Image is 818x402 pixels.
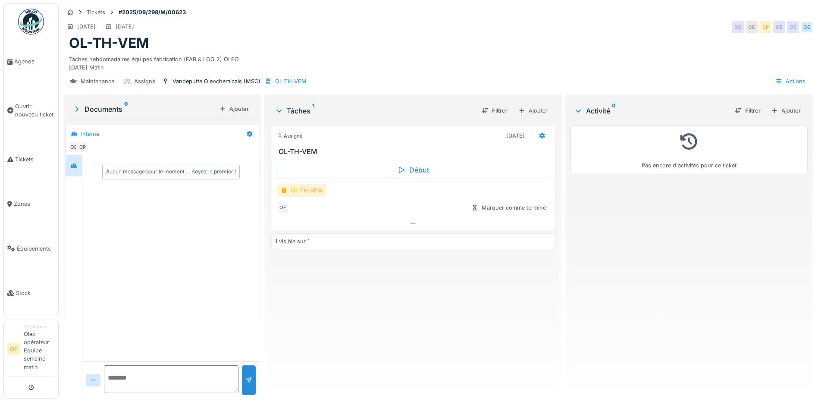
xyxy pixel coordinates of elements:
[312,106,314,116] sup: 1
[731,105,764,116] div: Filtrer
[279,148,551,156] h3: OL-TH-VEM
[277,161,549,179] div: Début
[4,226,58,271] a: Équipements
[76,141,88,153] div: CP
[16,289,55,297] span: Stock
[124,104,128,114] sup: 0
[768,105,804,116] div: Ajouter
[81,77,114,85] div: Maintenance
[14,57,55,66] span: Agenda
[216,103,252,115] div: Ajouter
[15,155,55,163] span: Tickets
[275,106,475,116] div: Tâches
[116,22,134,31] div: [DATE]
[468,202,549,214] div: Marquer comme terminé
[68,141,80,153] div: OE
[69,52,808,72] div: Tâches hebdomadaires équipes fabrication (FAB & LOG 2) OLEO [DATE] Matin
[77,22,96,31] div: [DATE]
[72,104,216,114] div: Documents
[514,104,552,117] div: Ajouter
[612,106,616,116] sup: 0
[277,184,326,197] div: OL-TH-VEM
[771,75,809,88] div: Actions
[759,21,771,33] div: CP
[506,132,525,140] div: [DATE]
[4,137,58,182] a: Tickets
[24,323,55,330] div: Technicien
[15,102,55,119] span: Ouvrir nouveau ticket
[4,182,58,226] a: Zones
[87,8,105,16] div: Tickets
[732,21,744,33] div: OE
[478,105,511,116] div: Filtrer
[18,9,44,35] img: Badge_color-CXgf-gQk.svg
[69,35,149,51] h1: OL-TH-VEM
[134,77,155,85] div: Assigné
[576,129,802,170] div: Pas encore d'activités pour ce ticket
[7,342,20,355] li: OE
[801,21,813,33] div: OE
[277,132,303,140] div: Assigné
[275,77,307,85] div: OL-TH-VEM
[106,168,236,176] div: Aucun message pour le moment … Soyez le premier !
[746,21,758,33] div: OE
[4,271,58,316] a: Stock
[277,202,289,214] div: OE
[24,323,55,375] li: Oleo opérateur Equipe semaine matin
[172,77,260,85] div: Vandeputte Oleochemicals (MSC)
[787,21,799,33] div: OE
[4,39,58,84] a: Agenda
[574,106,728,116] div: Activité
[81,130,99,138] div: Interne
[14,200,55,208] span: Zones
[275,237,310,245] div: 1 visible sur 1
[115,8,189,16] strong: #2025/09/298/M/00623
[4,84,58,137] a: Ouvrir nouveau ticket
[17,245,55,253] span: Équipements
[7,323,55,377] a: OE TechnicienOleo opérateur Equipe semaine matin
[773,21,785,33] div: OE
